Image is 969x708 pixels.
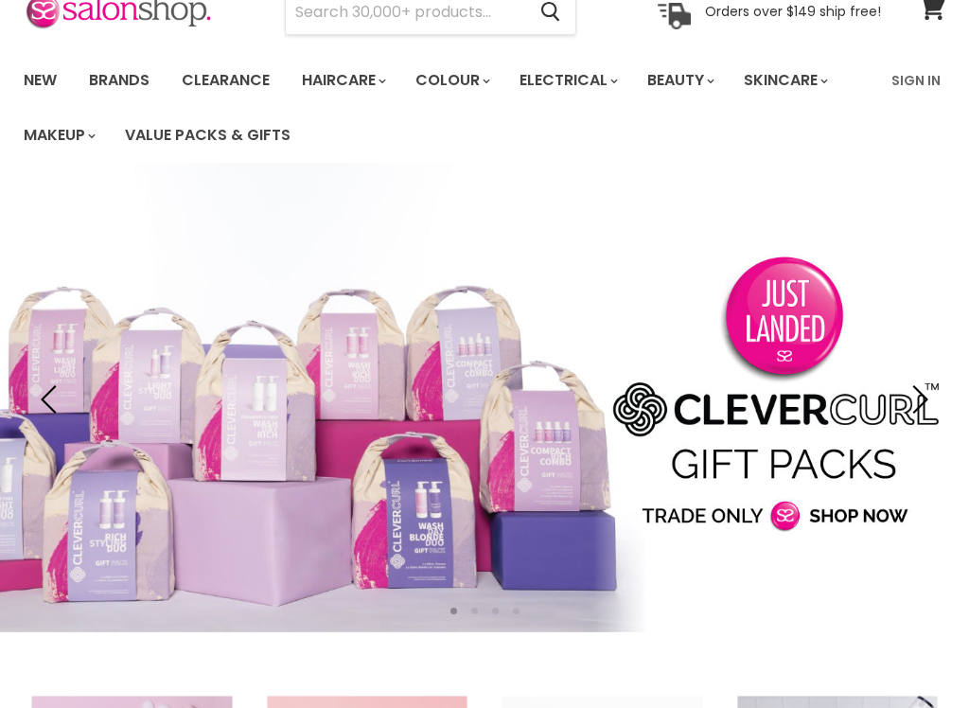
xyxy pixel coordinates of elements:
[9,61,71,100] a: New
[880,61,952,100] a: Sign In
[33,381,71,418] button: Previous
[111,115,305,155] a: Value Packs & Gifts
[401,61,502,100] a: Colour
[898,381,936,418] button: Next
[9,53,880,163] ul: Main menu
[9,115,107,155] a: Makeup
[492,608,499,614] li: Page dot 3
[505,61,629,100] a: Electrical
[513,608,520,614] li: Page dot 4
[288,61,397,100] a: Haircare
[471,608,478,614] li: Page dot 2
[705,3,881,20] p: Orders over $149 ship free!
[167,61,284,100] a: Clearance
[75,61,164,100] a: Brands
[450,608,457,614] li: Page dot 1
[730,61,839,100] a: Skincare
[633,61,726,100] a: Beauty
